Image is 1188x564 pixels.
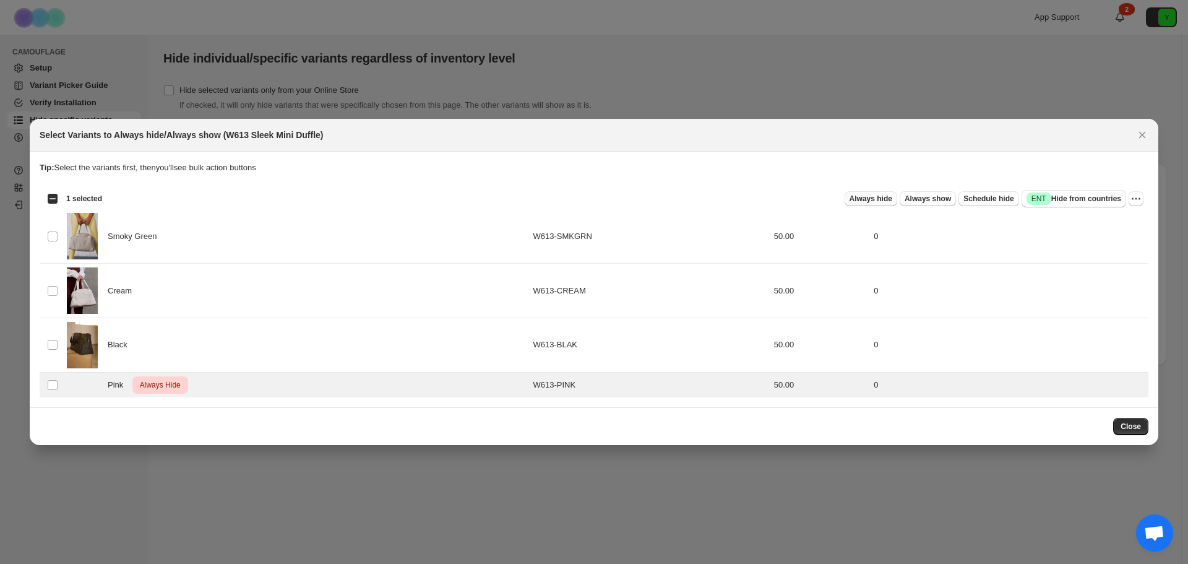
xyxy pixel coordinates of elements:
button: Always hide [845,191,897,206]
td: W613-CREAM [529,264,770,318]
td: 0 [870,372,1148,397]
td: 50.00 [770,372,871,397]
span: Always show [905,194,951,204]
button: Close [1113,418,1148,435]
img: YLA1009.jpg [67,322,98,368]
span: Always Hide [137,378,183,393]
span: Close [1121,422,1141,432]
strong: Tip: [40,163,54,172]
span: 1 selected [66,194,102,204]
span: Hide from countries [1027,193,1121,205]
td: W613-PINK [529,372,770,397]
span: Black [108,339,134,351]
button: Always show [900,191,956,206]
td: W613-BLAK [529,318,770,373]
span: Smoky Green [108,230,163,243]
span: Schedule hide [963,194,1014,204]
td: 0 [870,264,1148,318]
img: YLA-0164_008fdae3-015b-47ed-9cd6-b736e57dad99.jpg [67,267,98,314]
a: Open chat [1136,514,1173,552]
button: SuccessENTHide from countries [1022,190,1126,207]
td: 0 [870,318,1148,373]
button: Close [1134,126,1151,144]
h2: Select Variants to Always hide/Always show (W613 Sleek Mini Duffle) [40,129,324,141]
td: 50.00 [770,209,871,264]
button: Schedule hide [958,191,1018,206]
td: W613-SMKGRN [529,209,770,264]
span: Pink [108,379,130,391]
span: Cream [108,285,139,297]
td: 50.00 [770,264,871,318]
span: ENT [1031,194,1046,204]
td: 50.00 [770,318,871,373]
td: 0 [870,209,1148,264]
p: Select the variants first, then you'll see bulk action buttons [40,162,1148,174]
img: 05_29_25_Noelle_eComm3272_d3f5cef3-1b64-4f9e-ac53-156fc94ebe42.jpg [67,213,98,259]
button: More actions [1129,191,1143,206]
span: Always hide [850,194,892,204]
